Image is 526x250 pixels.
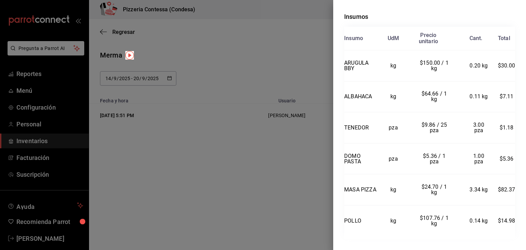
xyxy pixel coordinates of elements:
[498,62,515,69] span: $30.00
[498,217,515,224] span: $14.98
[344,174,378,205] td: MASA PIZZA
[469,93,488,100] span: 0.11 kg
[378,112,409,143] td: pza
[422,90,449,102] span: $64.66 / 1 kg
[125,51,134,60] img: Tooltip marker
[500,93,514,100] span: $7.11
[378,205,409,236] td: kg
[420,215,450,227] span: $107.76 / 1 kg
[500,124,514,131] span: $1.18
[423,153,447,165] span: $5.36 / 1 pza
[469,35,483,41] div: Cant.
[422,122,449,134] span: $9.86 / 25 pza
[498,186,515,193] span: $82.37
[420,60,450,72] span: $150.00 / 1 kg
[378,50,409,82] td: kg
[344,112,378,143] td: TENEDOR
[422,184,449,196] span: $24.70 / 1 kg
[378,174,409,205] td: kg
[344,205,378,236] td: POLLO
[344,35,363,41] div: Insumo
[344,50,378,82] td: ARUGULA BBY
[500,155,514,162] span: $5.36
[378,81,409,112] td: kg
[498,35,510,41] div: Total
[469,186,488,193] span: 3.34 kg
[344,81,378,112] td: ALBAHACA
[469,62,488,69] span: 0.20 kg
[344,143,378,174] td: DOMO PASTA
[388,35,399,41] div: UdM
[344,12,515,21] div: Insumos
[378,143,409,174] td: pza
[473,153,486,165] span: 1.00 pza
[419,32,438,45] div: Precio unitario
[469,217,488,224] span: 0.14 kg
[473,122,486,134] span: 3.00 pza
